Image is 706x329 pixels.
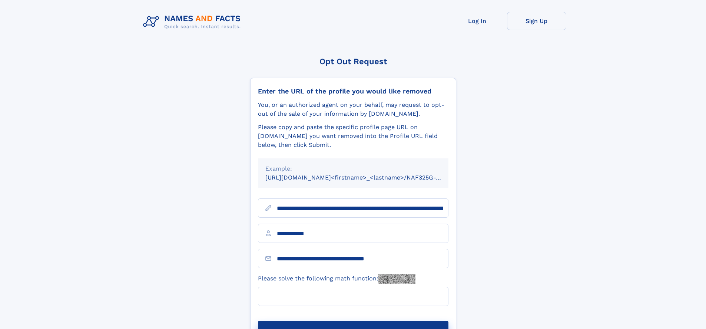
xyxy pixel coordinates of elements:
[250,57,456,66] div: Opt Out Request
[140,12,247,32] img: Logo Names and Facts
[258,123,448,149] div: Please copy and paste the specific profile page URL on [DOMAIN_NAME] you want removed into the Pr...
[258,101,448,118] div: You, or an authorized agent on your behalf, may request to opt-out of the sale of your informatio...
[448,12,507,30] a: Log In
[258,274,415,284] label: Please solve the following math function:
[507,12,566,30] a: Sign Up
[265,174,463,181] small: [URL][DOMAIN_NAME]<firstname>_<lastname>/NAF325G-xxxxxxxx
[265,164,441,173] div: Example:
[258,87,448,95] div: Enter the URL of the profile you would like removed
